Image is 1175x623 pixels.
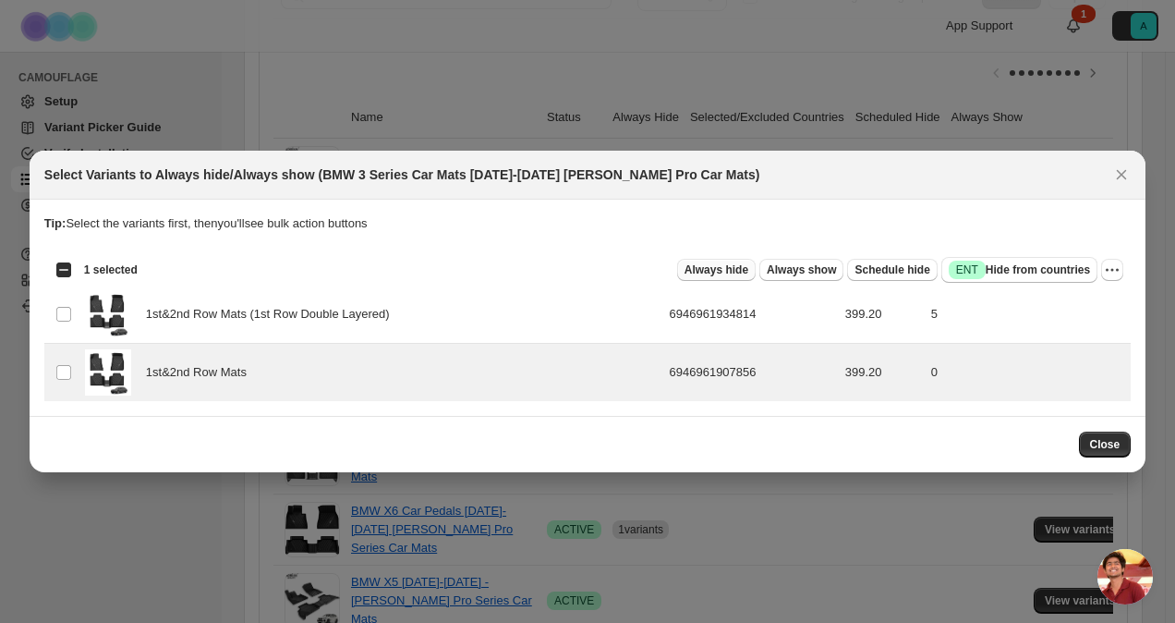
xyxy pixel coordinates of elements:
td: 399.20 [840,286,926,344]
button: Always hide [677,259,756,281]
button: Always show [759,259,843,281]
button: Schedule hide [847,259,937,281]
span: Always show [767,263,836,277]
button: Close [1079,432,1132,458]
button: SuccessENTHide from countries [941,257,1097,283]
strong: Tip: [44,216,67,230]
span: 1 selected [84,263,138,277]
button: More actions [1101,259,1123,281]
span: Hide from countries [949,261,1090,279]
td: 399.20 [840,344,926,402]
td: 6946961907856 [664,344,840,402]
td: 6946961934814 [664,286,840,344]
p: Select the variants first, then you'll see bulk action buttons [44,214,1131,233]
img: 3w-bmw-2019-2024-g20-bmw-3-series-330i-330e-sedan-not-for-gt-custom-floor-mats-tpe-material-and-a... [85,349,131,396]
div: Open chat [1097,549,1153,605]
span: Always hide [684,263,748,277]
span: 1st&2nd Row Mats [146,363,257,382]
span: Schedule hide [854,263,929,277]
img: 3w-bmw-2019-2024-g20-bmw-3-series-330i-330e-sedan-not-for-gt-custom-floor-mats-tpe-material-and-a... [85,291,131,337]
button: Close [1108,162,1134,188]
td: 0 [926,344,1132,402]
span: ENT [956,263,978,277]
td: 5 [926,286,1132,344]
span: 1st&2nd Row Mats (1st Row Double Layered) [146,305,400,324]
h2: Select Variants to Always hide/Always show (BMW 3 Series Car Mats [DATE]-[DATE] [PERSON_NAME] Pro... [44,165,760,184]
span: Close [1090,437,1120,452]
